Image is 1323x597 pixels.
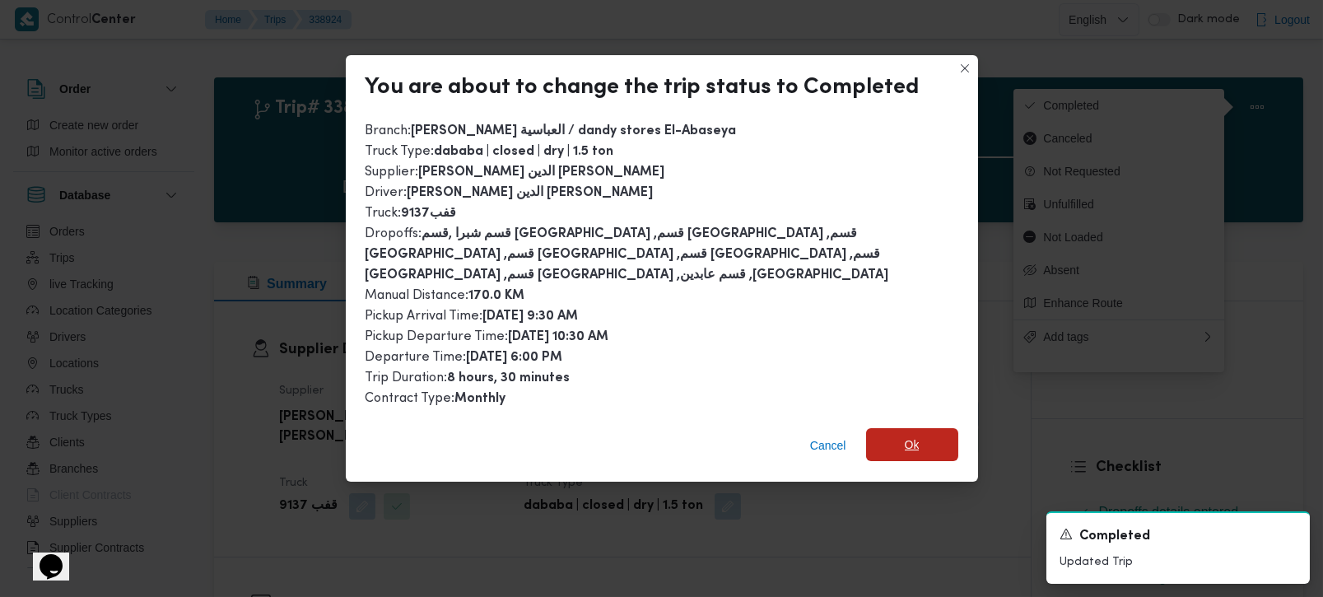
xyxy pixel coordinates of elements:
[366,289,525,302] span: Manual Distance :
[366,228,889,282] b: قسم شبرا ,قسم [GEOGRAPHIC_DATA] ,قسم [GEOGRAPHIC_DATA] ,قسم [GEOGRAPHIC_DATA] ,قسم [GEOGRAPHIC_DA...
[366,186,654,199] span: Driver :
[955,58,975,78] button: Closes this modal window
[483,310,579,323] b: [DATE] 9:30 AM
[467,352,563,364] b: [DATE] 6:00 PM
[804,429,853,462] button: Cancel
[366,330,609,343] span: Pickup Departure Time :
[866,428,958,461] button: Ok
[366,145,614,158] span: Truck Type :
[435,146,614,158] b: dababa | closed | dry | 1.5 ton
[408,187,654,199] b: [PERSON_NAME] الدين [PERSON_NAME]
[366,207,457,220] span: Truck :
[402,208,457,220] b: قفب9137
[366,392,506,405] span: Contract Type :
[509,331,609,343] b: [DATE] 10:30 AM
[412,125,737,138] b: [PERSON_NAME] العباسية / dandy stores El-Abaseya
[810,436,846,455] span: Cancel
[455,393,506,405] b: Monthly
[469,290,525,302] b: 170.0 KM
[366,75,920,101] div: You are about to change the trip status to Completed
[366,371,571,385] span: Trip Duration :
[419,166,665,179] b: [PERSON_NAME] الدين [PERSON_NAME]
[1060,553,1297,571] p: Updated Trip
[366,124,737,138] span: Branch :
[366,351,563,364] span: Departure Time :
[1060,526,1297,547] div: Notification
[366,166,665,179] span: Supplier :
[905,435,920,455] span: Ok
[16,531,69,581] iframe: chat widget
[366,310,579,323] span: Pickup Arrival Time :
[448,372,571,385] b: 8 hours, 30 minutes
[366,227,889,282] span: Dropoffs :
[1079,527,1150,547] span: Completed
